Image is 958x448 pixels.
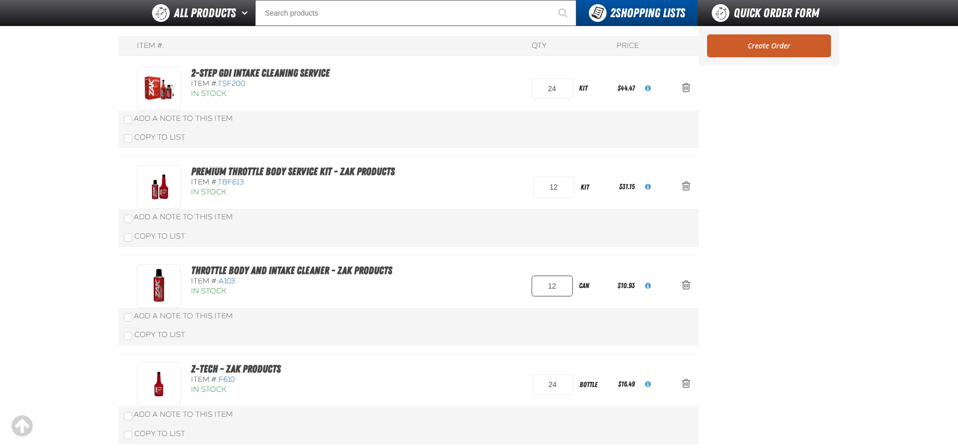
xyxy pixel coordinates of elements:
span: Add a Note to This Item [134,312,233,320]
span: A103 [219,277,235,285]
input: Copy To List [124,332,132,340]
span: Add a Note to This Item [134,114,233,123]
span: $31.15 [619,182,635,191]
div: In Stock [191,89,387,99]
input: Copy To List [124,233,132,242]
input: Product Quantity [533,177,574,197]
button: Action Remove Throttle Body and Intake Cleaner - ZAK Products from Shopping List [674,275,699,297]
div: can [573,274,615,297]
input: Add a Note to This Item [124,313,132,321]
span: Add a Note to This Item [134,213,233,221]
span: All Products [174,4,236,22]
label: Copy To List [124,232,185,241]
a: Premium Throttle Body Service Kit - ZAK Products [191,165,395,178]
div: Item #: [191,375,387,385]
span: Add a Note to This Item [134,410,233,419]
div: Item #: [191,178,395,188]
div: bottle [573,373,616,396]
input: Add a Note to This Item [124,412,132,420]
div: Item #: [191,79,387,89]
div: In Stock [191,188,395,197]
a: Throttle Body and Intake Cleaner - ZAK Products [191,264,392,277]
label: Copy To List [124,133,185,142]
button: View All Prices for TSF200 [637,77,659,100]
span: TSF200 [218,79,245,88]
input: Add a Note to This Item [124,116,132,124]
div: Item #: [137,41,165,51]
div: Item #: [191,277,392,287]
input: Copy To List [124,134,132,143]
div: In Stock [191,287,392,296]
label: Copy To List [124,330,185,339]
div: In Stock [191,385,387,395]
strong: 2 [610,6,615,20]
button: View All Prices for A103 [637,275,659,297]
div: QTY [532,41,546,51]
input: Add a Note to This Item [124,215,132,223]
button: View All Prices for F610 [637,373,659,396]
a: 2-Step GDI Intake Cleaning Service [191,67,330,79]
span: $10.93 [617,281,635,290]
span: $44.47 [617,84,635,92]
span: Shopping Lists [610,6,685,20]
input: Product Quantity [532,374,573,395]
a: Create Order [707,34,831,57]
button: Action Remove Z-Tech - ZAK Products from Shopping List [674,373,699,396]
label: Copy To List [124,429,185,438]
div: Price [616,41,639,51]
span: F610 [219,375,235,384]
div: Scroll to the top [10,415,33,438]
button: Action Remove Premium Throttle Body Service Kit - ZAK Products from Shopping List [674,176,699,198]
input: Product Quantity [532,78,573,99]
div: kit [573,77,615,100]
span: $16.49 [618,380,635,388]
a: Z-Tech - ZAK Products [191,363,281,375]
span: TBF613 [218,178,244,186]
input: Product Quantity [532,276,573,296]
button: Action Remove 2-Step GDI Intake Cleaning Service from Shopping List [674,77,699,100]
div: kit [574,176,617,199]
input: Copy To List [124,431,132,439]
button: View All Prices for TBF613 [637,176,659,198]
